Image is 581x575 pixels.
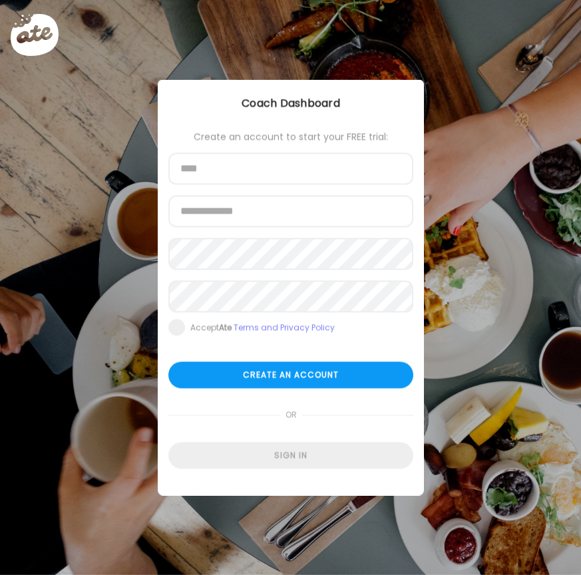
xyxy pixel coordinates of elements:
div: Create an account to start your FREE trial: [168,132,413,142]
a: Terms and Privacy Policy [234,322,335,333]
div: Create an account [168,362,413,389]
b: Ate [219,322,232,333]
div: Coach Dashboard [158,96,424,112]
div: Sign in [168,443,413,469]
div: Accept [190,323,335,333]
span: or [280,402,301,429]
